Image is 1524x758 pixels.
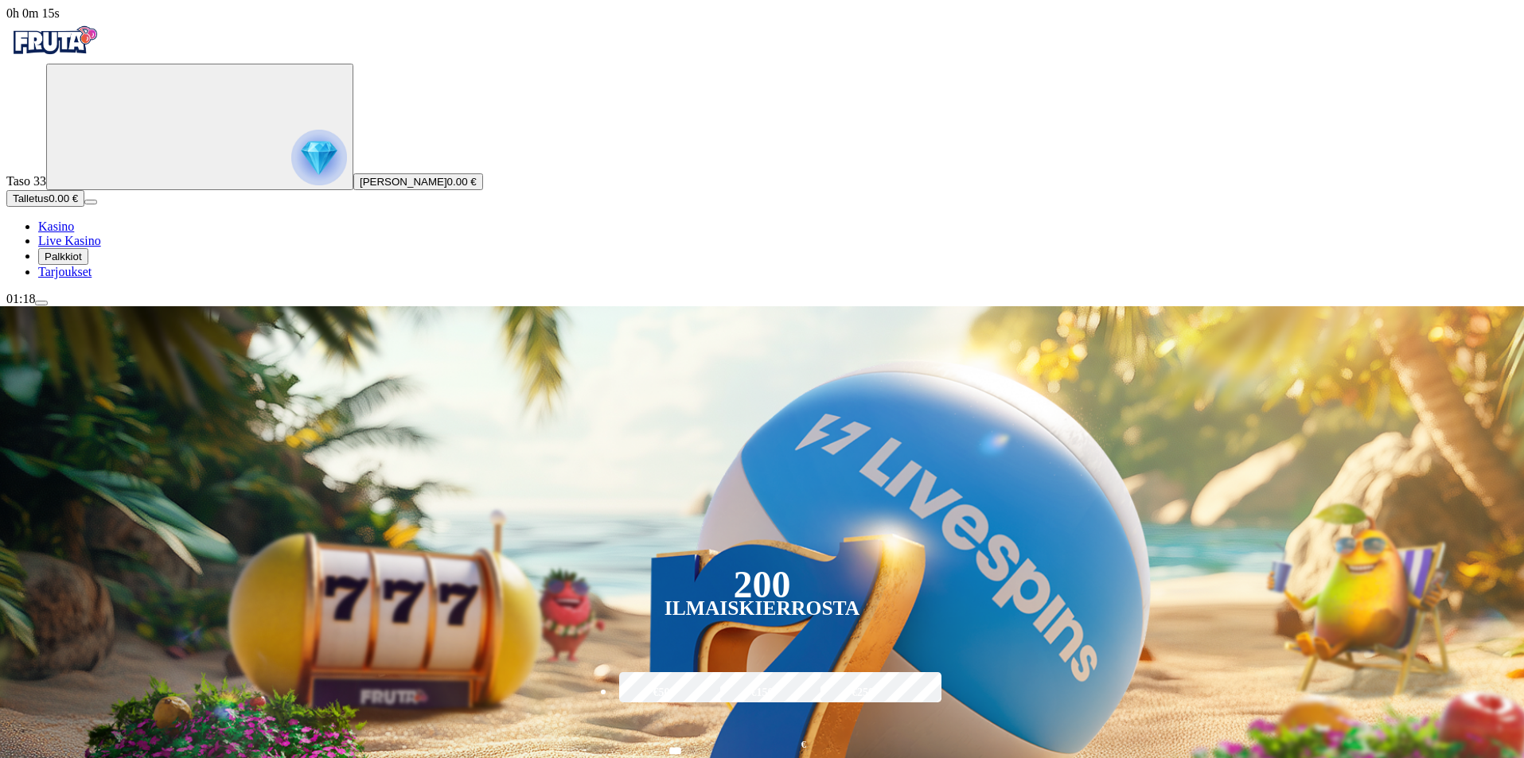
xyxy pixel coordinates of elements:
[360,176,447,188] span: [PERSON_NAME]
[38,220,74,233] span: Kasino
[733,575,790,594] div: 200
[49,192,78,204] span: 0.00 €
[38,265,92,278] span: Tarjoukset
[6,292,35,305] span: 01:18
[716,670,809,716] label: €150
[291,130,347,185] img: reward progress
[38,234,101,247] a: poker-chip iconLive Kasino
[665,599,860,618] div: Ilmaiskierrosta
[6,49,102,63] a: Fruta
[45,251,82,262] span: Palkkiot
[46,64,353,190] button: reward progress
[6,6,60,20] span: user session time
[6,174,46,188] span: Taso 33
[6,21,102,60] img: Fruta
[801,737,806,752] span: €
[38,220,74,233] a: diamond iconKasino
[38,265,92,278] a: gift-inverted iconTarjoukset
[38,234,101,247] span: Live Kasino
[817,670,909,716] label: €250
[615,670,707,716] label: €50
[353,173,483,190] button: [PERSON_NAME]0.00 €
[35,301,48,305] button: menu
[6,190,84,207] button: Talletusplus icon0.00 €
[6,21,1518,279] nav: Primary
[13,192,49,204] span: Talletus
[447,176,477,188] span: 0.00 €
[84,200,97,204] button: menu
[38,248,88,265] button: reward iconPalkkiot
